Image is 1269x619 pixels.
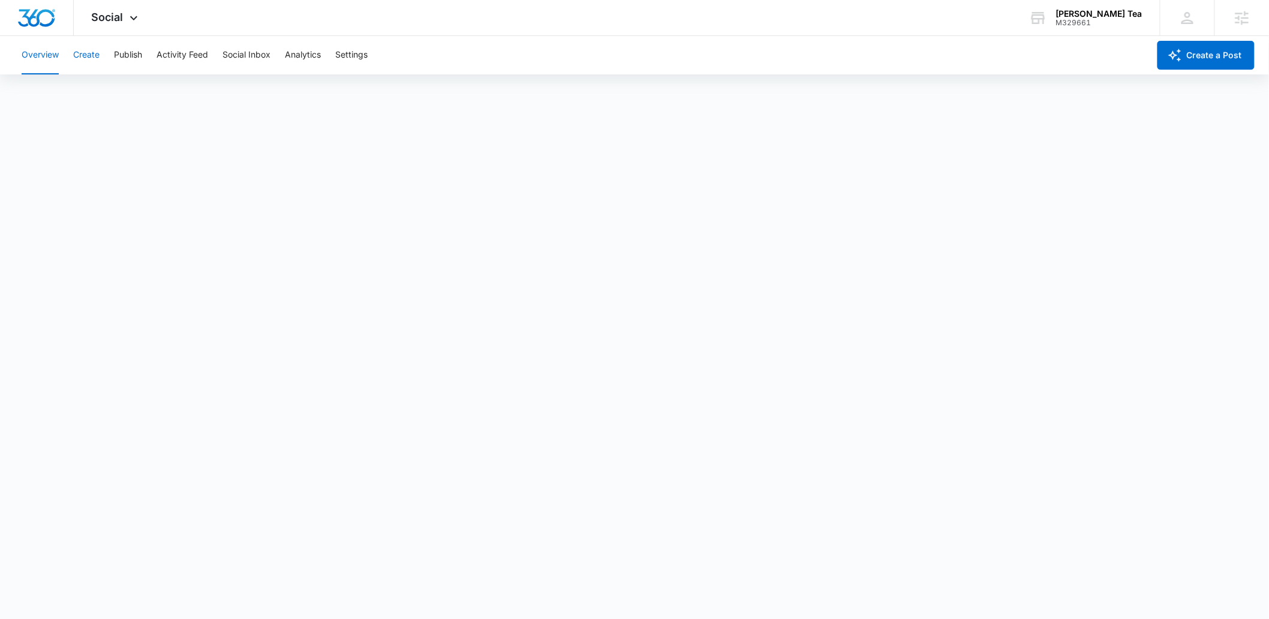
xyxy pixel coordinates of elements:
[1056,19,1142,27] div: account id
[22,36,59,74] button: Overview
[73,36,100,74] button: Create
[285,36,321,74] button: Analytics
[222,36,270,74] button: Social Inbox
[92,11,124,23] span: Social
[157,36,208,74] button: Activity Feed
[335,36,368,74] button: Settings
[1157,41,1255,70] button: Create a Post
[114,36,142,74] button: Publish
[1056,9,1142,19] div: account name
